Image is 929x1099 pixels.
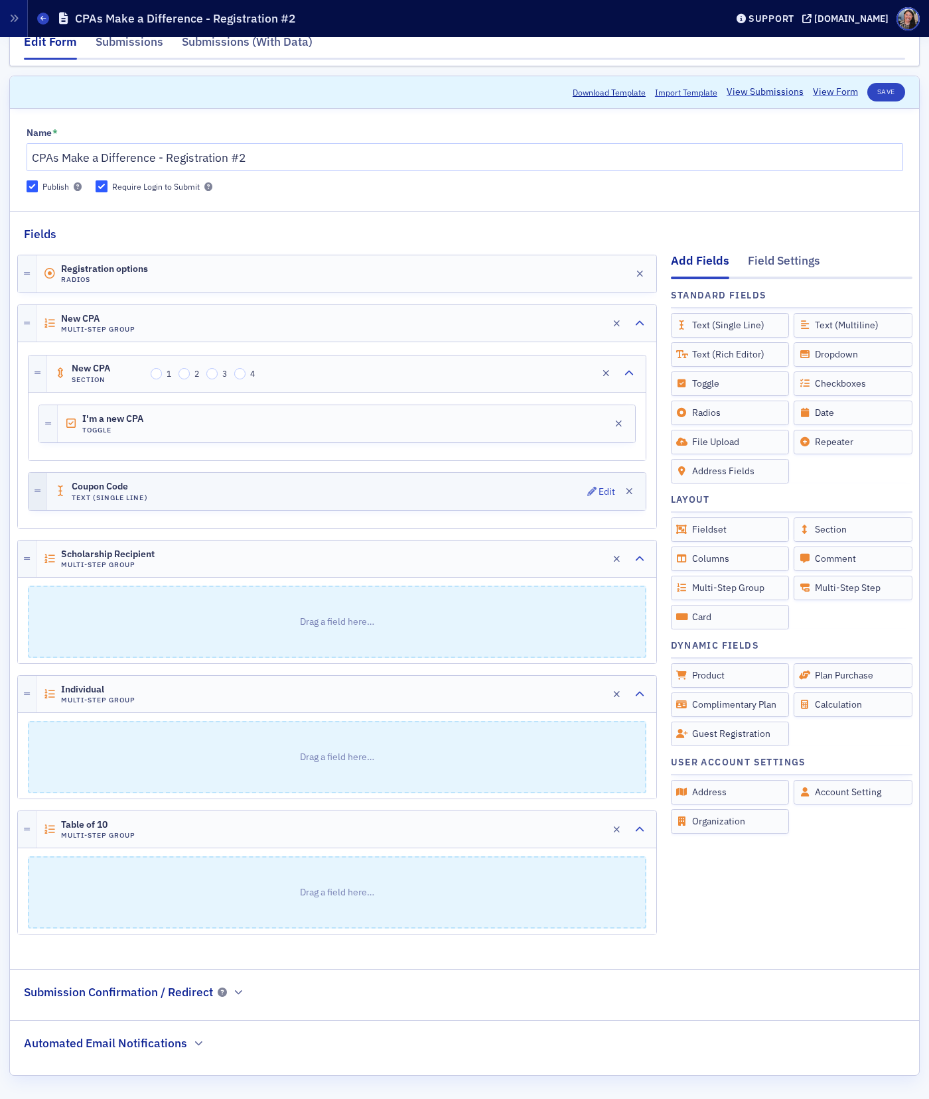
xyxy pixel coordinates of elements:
[671,430,790,454] div: File Upload
[61,696,136,704] h4: Multi-Step Group
[599,488,615,495] div: Edit
[27,127,52,139] div: Name
[82,414,157,424] span: I'm a new CPA
[671,663,790,688] div: Product
[72,493,148,502] h4: Text (Single Line)
[72,363,146,374] span: New CPA
[42,181,69,192] div: Publish
[814,13,889,25] div: [DOMAIN_NAME]
[61,314,135,324] span: New CPA
[671,289,767,302] h4: Standard Fields
[96,180,107,192] input: Require Login to Submit
[167,368,171,379] span: 1
[61,560,155,569] h4: Multi-Step Group
[671,401,790,425] div: Radios
[794,371,912,396] div: Checkboxes
[75,11,296,27] h1: CPAs Make a Difference - Registration #2
[29,722,645,792] p: Drag a field here…
[794,517,912,542] div: Section
[655,86,717,98] span: Import Template
[671,313,790,338] div: Text (Single Line)
[802,14,893,23] button: [DOMAIN_NAME]
[82,426,157,434] h4: Toggle
[573,86,646,98] button: Download Template
[29,587,645,657] p: Drag a field here…
[896,7,920,31] span: Profile
[671,605,790,629] div: Card
[72,482,146,492] span: Coupon Code
[182,33,313,58] div: Submissions (With Data)
[194,368,199,379] span: 2
[112,181,200,192] div: Require Login to Submit
[24,1035,187,1052] h2: Automated Email Notifications
[671,639,760,653] h4: Dynamic Fields
[813,85,858,99] a: View Form
[671,342,790,367] div: Text (Rich Editor)
[61,831,136,840] h4: Multi-Step Group
[671,517,790,542] div: Fieldset
[794,401,912,425] div: Date
[222,368,227,379] span: 3
[671,576,790,600] div: Multi-Step Group
[96,33,163,58] div: Submissions
[794,342,912,367] div: Dropdown
[671,252,729,279] div: Add Fields
[179,368,190,380] input: 2
[61,820,135,830] span: Table of 10
[794,430,912,454] div: Repeater
[27,180,38,192] input: Publish
[671,493,710,507] h4: Layout
[671,692,790,717] div: Complimentary Plan
[671,809,790,834] div: Organization
[234,368,246,380] input: 4
[671,371,790,396] div: Toggle
[29,858,645,927] p: Drag a field here…
[61,264,148,275] span: Registration options
[794,663,912,688] div: Plan Purchase
[748,252,820,277] div: Field Settings
[151,368,163,380] input: 1
[24,33,77,60] div: Edit Form
[671,780,790,805] div: Address
[587,482,616,501] button: Edit
[794,576,912,600] div: Multi-Step Step
[794,313,912,338] div: Text (Multiline)
[794,692,912,717] div: Calculation
[24,226,56,243] h2: Fields
[250,368,255,379] span: 4
[867,83,905,101] button: Save
[671,755,806,769] h4: User Account Settings
[61,275,148,284] h4: Radios
[671,459,790,484] div: Address Fields
[72,375,146,384] h4: Section
[24,984,213,1001] h2: Submission Confirmation / Redirect
[794,547,912,571] div: Comment
[794,780,912,805] div: Account Setting
[727,85,804,99] a: View Submissions
[61,549,155,560] span: Scholarship Recipient
[61,325,136,334] h4: Multi-Step Group
[749,13,794,25] div: Support
[671,722,790,746] div: Guest Registration
[671,547,790,571] div: Columns
[61,684,135,695] span: Individual
[206,368,218,380] input: 3
[52,128,58,137] abbr: This field is required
